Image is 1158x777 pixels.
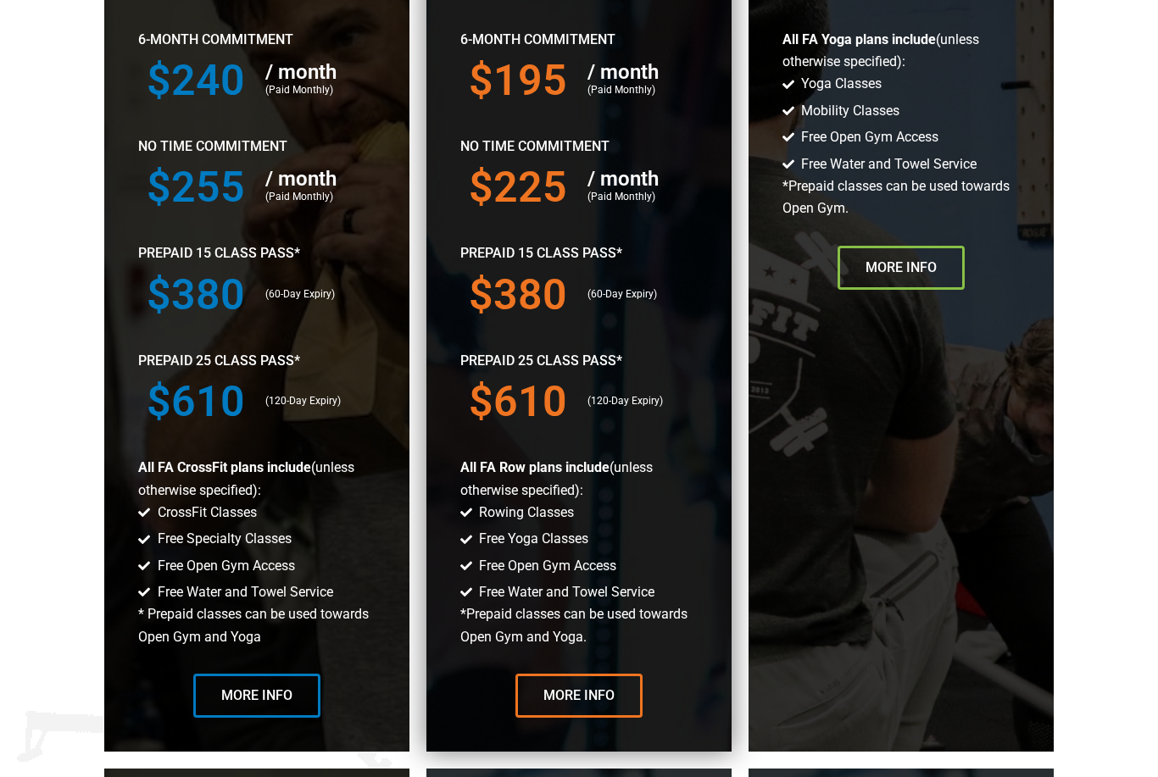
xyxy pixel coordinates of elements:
[460,242,698,264] p: Prepaid 15 Class Pass*
[469,274,571,316] h3: $380
[782,29,1020,74] p: (unless otherwise specified):
[138,29,376,51] p: 6-Month Commitment
[866,261,937,275] span: More Info
[147,166,248,208] h3: $255
[153,528,292,550] span: Free Specialty Classes
[515,674,643,718] a: More Info
[469,380,571,423] h3: $610
[460,136,698,158] p: No Time Commitment
[193,674,320,718] a: More Info
[782,175,1020,220] p: *Prepaid classes can be used towards Open Gym.
[153,581,333,603] span: Free Water and Towel Service
[265,82,367,99] p: (Paid Monthly)
[587,189,689,206] p: (Paid Monthly)
[460,603,698,648] p: *Prepaid classes can be used towards Open Gym and Yoga.
[138,459,311,475] b: All FA CrossFit plans include
[587,286,689,303] p: (60-Day Expiry)
[147,59,248,102] h3: $240
[782,31,936,47] b: All FA Yoga plans include
[460,350,698,372] p: Prepaid 25 Class Pass*
[138,350,376,372] p: Prepaid 25 Class Pass*
[138,603,376,648] p: * Prepaid classes can be used towards Open Gym and Yoga
[138,242,376,264] p: Prepaid 15 Class Pass*
[475,528,588,550] span: Free Yoga Classes
[153,555,295,577] span: Free Open Gym Access
[543,689,615,702] span: More Info
[587,169,689,189] h5: / month
[587,82,689,99] p: (Paid Monthly)
[475,502,574,524] span: Rowing Classes
[587,62,689,82] h5: / month
[265,286,367,303] p: (60-Day Expiry)
[797,73,882,95] span: Yoga Classes
[460,459,610,475] b: All FA Row plans include
[138,457,376,502] p: (unless otherwise specified):
[265,189,367,206] p: (Paid Monthly)
[469,166,571,208] h3: $225
[265,393,367,410] p: (120-Day Expiry)
[147,274,248,316] h3: $380
[797,126,938,148] span: Free Open Gym Access
[460,457,698,502] p: (unless otherwise specified):
[147,380,248,423] h3: $610
[797,153,977,175] span: Free Water and Towel Service
[153,502,257,524] span: CrossFit Classes
[838,246,965,290] a: More Info
[475,581,654,603] span: Free Water and Towel Service
[265,62,367,82] h5: / month
[475,555,616,577] span: Free Open Gym Access
[469,59,571,102] h3: $195
[460,29,698,51] p: 6-Month Commitment
[587,393,689,410] p: (120-Day Expiry)
[797,100,899,122] span: Mobility Classes
[265,169,367,189] h5: / month
[221,689,292,702] span: More Info
[138,136,376,158] p: No Time Commitment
